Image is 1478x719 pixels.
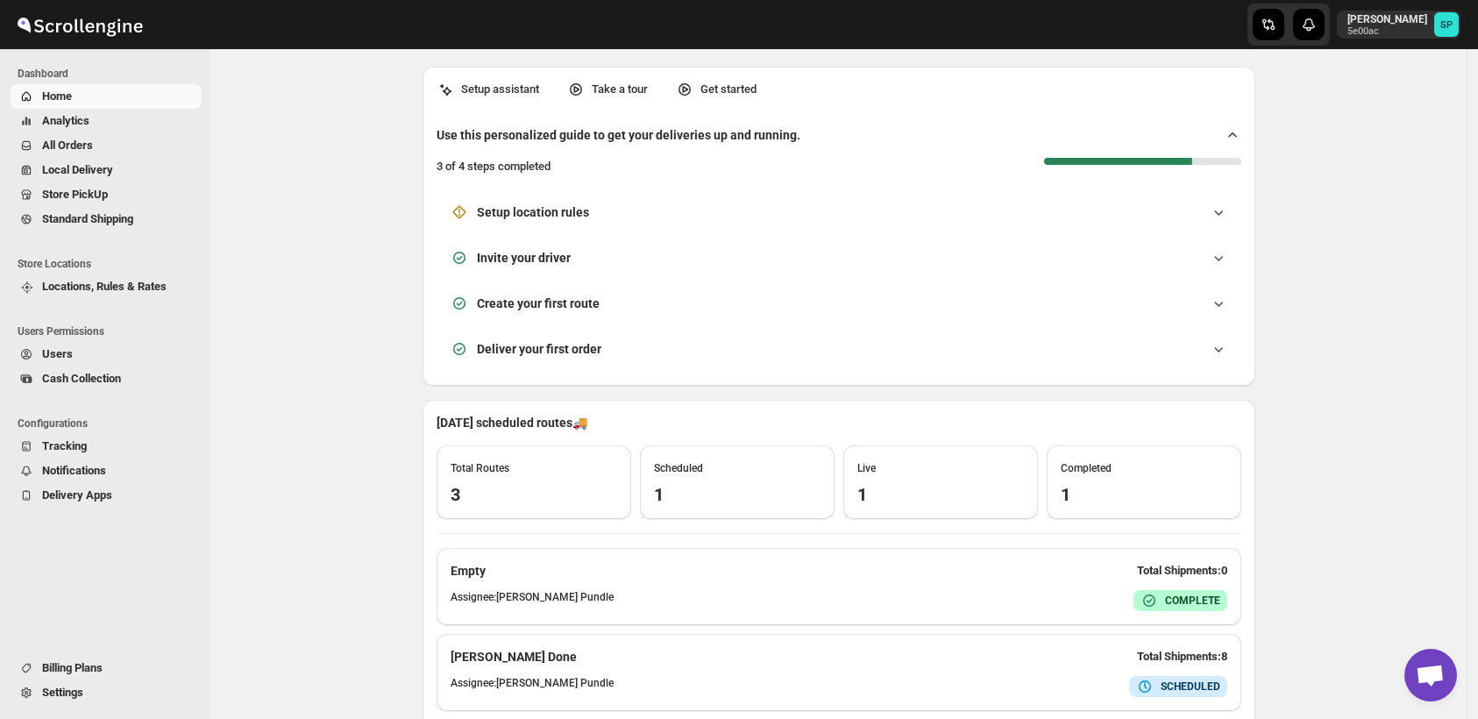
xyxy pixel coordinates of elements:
[42,188,108,201] span: Store PickUp
[451,590,614,611] h6: Assignee: [PERSON_NAME] Pundle
[1137,562,1227,580] p: Total Shipments: 0
[42,163,113,176] span: Local Delivery
[437,158,551,175] p: 3 of 4 steps completed
[700,81,757,98] p: Get started
[1404,649,1457,701] a: Open chat
[461,81,539,98] p: Setup assistant
[42,89,72,103] span: Home
[42,280,167,293] span: Locations, Rules & Rates
[1161,680,1220,693] b: SCHEDULED
[42,372,121,385] span: Cash Collection
[592,81,648,98] p: Take a tour
[11,656,202,680] button: Billing Plans
[857,462,876,474] span: Live
[1337,11,1460,39] button: User menu
[42,347,73,360] span: Users
[477,249,571,267] h3: Invite your driver
[18,257,202,271] span: Store Locations
[451,676,614,697] h6: Assignee: [PERSON_NAME] Pundle
[11,434,202,459] button: Tracking
[1440,19,1453,31] text: SP
[42,686,83,699] span: Settings
[1165,594,1220,607] b: COMPLETE
[18,416,202,431] span: Configurations
[42,114,89,127] span: Analytics
[451,562,486,580] h2: Empty
[1347,12,1427,26] p: [PERSON_NAME]
[654,462,703,474] span: Scheduled
[11,367,202,391] button: Cash Collection
[654,484,821,505] h3: 1
[1061,484,1227,505] h3: 1
[451,648,577,666] h2: [PERSON_NAME] Done
[18,67,202,81] span: Dashboard
[477,203,589,221] h3: Setup location rules
[14,3,146,46] img: ScrollEngine
[1061,462,1112,474] span: Completed
[477,340,601,358] h3: Deliver your first order
[437,126,800,144] h2: Use this personalized guide to get your deliveries up and running.
[42,661,103,674] span: Billing Plans
[11,84,202,109] button: Home
[437,414,1241,431] p: [DATE] scheduled routes 🚚
[451,462,509,474] span: Total Routes
[42,439,87,452] span: Tracking
[18,324,202,338] span: Users Permissions
[11,680,202,705] button: Settings
[11,109,202,133] button: Analytics
[11,342,202,367] button: Users
[11,274,202,299] button: Locations, Rules & Rates
[42,212,133,225] span: Standard Shipping
[11,133,202,158] button: All Orders
[857,484,1024,505] h3: 1
[451,484,617,505] h3: 3
[1347,26,1427,37] p: 5e00ac
[1137,648,1227,666] p: Total Shipments: 8
[42,139,93,152] span: All Orders
[42,464,106,477] span: Notifications
[11,459,202,483] button: Notifications
[477,295,600,312] h3: Create your first route
[11,483,202,508] button: Delivery Apps
[1434,12,1459,37] span: Sulakshana Pundle
[42,488,112,502] span: Delivery Apps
